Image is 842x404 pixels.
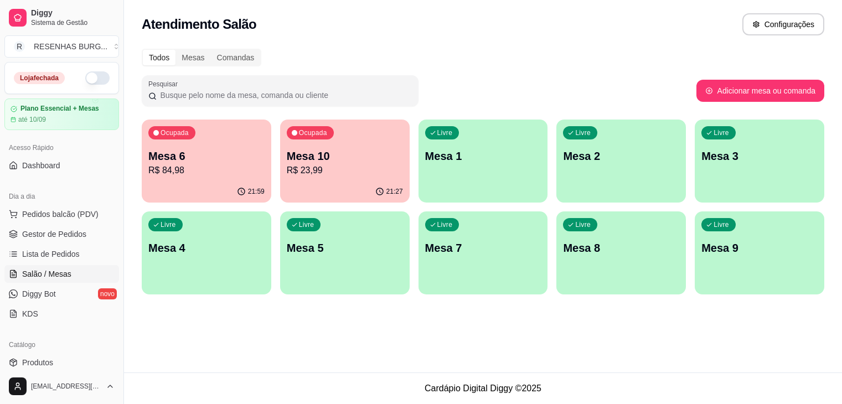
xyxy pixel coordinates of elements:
[18,115,46,124] article: até 10/09
[4,336,119,354] div: Catálogo
[31,18,115,27] span: Sistema de Gestão
[14,41,25,52] span: R
[4,139,119,157] div: Acesso Rápido
[696,80,824,102] button: Adicionar mesa ou comanda
[287,164,403,177] p: R$ 23,99
[556,120,686,203] button: LivreMesa 2
[299,220,314,229] p: Livre
[714,220,729,229] p: Livre
[148,240,265,256] p: Mesa 4
[142,211,271,294] button: LivreMesa 4
[22,248,80,260] span: Lista de Pedidos
[386,187,403,196] p: 21:27
[563,148,679,164] p: Mesa 2
[34,41,107,52] div: RESENHAS BURG ...
[148,164,265,177] p: R$ 84,98
[575,220,591,229] p: Livre
[280,120,410,203] button: OcupadaMesa 10R$ 23,9921:27
[425,240,541,256] p: Mesa 7
[4,305,119,323] a: KDS
[143,50,175,65] div: Todos
[4,354,119,371] a: Produtos
[31,382,101,391] span: [EMAIL_ADDRESS][DOMAIN_NAME]
[4,157,119,174] a: Dashboard
[287,148,403,164] p: Mesa 10
[299,128,327,137] p: Ocupada
[701,240,818,256] p: Mesa 9
[701,148,818,164] p: Mesa 3
[437,220,453,229] p: Livre
[4,225,119,243] a: Gestor de Pedidos
[556,211,686,294] button: LivreMesa 8
[22,209,99,220] span: Pedidos balcão (PDV)
[742,13,824,35] button: Configurações
[714,128,729,137] p: Livre
[4,99,119,130] a: Plano Essencial + Mesasaté 10/09
[4,35,119,58] button: Select a team
[175,50,210,65] div: Mesas
[22,308,38,319] span: KDS
[4,4,119,31] a: DiggySistema de Gestão
[4,265,119,283] a: Salão / Mesas
[148,79,182,89] label: Pesquisar
[22,357,53,368] span: Produtos
[4,245,119,263] a: Lista de Pedidos
[161,128,189,137] p: Ocupada
[4,373,119,400] button: [EMAIL_ADDRESS][DOMAIN_NAME]
[280,211,410,294] button: LivreMesa 5
[419,211,548,294] button: LivreMesa 7
[22,160,60,171] span: Dashboard
[20,105,99,113] article: Plano Essencial + Mesas
[563,240,679,256] p: Mesa 8
[575,128,591,137] p: Livre
[124,372,842,404] footer: Cardápio Digital Diggy © 2025
[142,15,256,33] h2: Atendimento Salão
[437,128,453,137] p: Livre
[695,120,824,203] button: LivreMesa 3
[419,120,548,203] button: LivreMesa 1
[161,220,176,229] p: Livre
[287,240,403,256] p: Mesa 5
[4,285,119,303] a: Diggy Botnovo
[31,8,115,18] span: Diggy
[22,229,86,240] span: Gestor de Pedidos
[85,71,110,85] button: Alterar Status
[4,205,119,223] button: Pedidos balcão (PDV)
[248,187,265,196] p: 21:59
[148,148,265,164] p: Mesa 6
[14,72,65,84] div: Loja fechada
[22,268,71,279] span: Salão / Mesas
[211,50,261,65] div: Comandas
[425,148,541,164] p: Mesa 1
[695,211,824,294] button: LivreMesa 9
[22,288,56,299] span: Diggy Bot
[4,188,119,205] div: Dia a dia
[142,120,271,203] button: OcupadaMesa 6R$ 84,9821:59
[157,90,412,101] input: Pesquisar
